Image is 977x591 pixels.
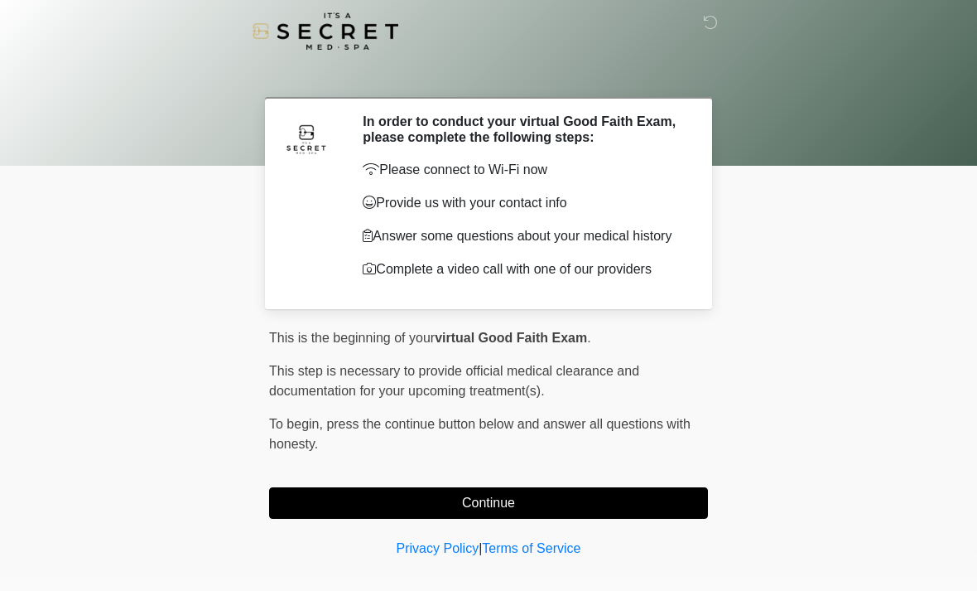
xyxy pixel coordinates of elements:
span: To begin, [269,417,326,431]
span: . [587,331,590,345]
h1: ‎ ‎ [257,60,720,90]
a: Terms of Service [482,541,580,555]
button: Continue [269,487,708,519]
img: It's A Secret Med Spa Logo [253,12,398,50]
span: This is the beginning of your [269,331,435,345]
span: This step is necessary to provide official medical clearance and documentation for your upcoming ... [269,364,639,398]
a: | [479,541,482,555]
a: Privacy Policy [397,541,479,555]
p: Answer some questions about your medical history [363,226,683,246]
p: Please connect to Wi-Fi now [363,160,683,180]
span: press the continue button below and answer all questions with honesty. [269,417,691,451]
strong: virtual Good Faith Exam [435,331,587,345]
img: Agent Avatar [282,114,331,163]
p: Provide us with your contact info [363,193,683,213]
p: Complete a video call with one of our providers [363,259,683,279]
h2: In order to conduct your virtual Good Faith Exam, please complete the following steps: [363,114,683,145]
